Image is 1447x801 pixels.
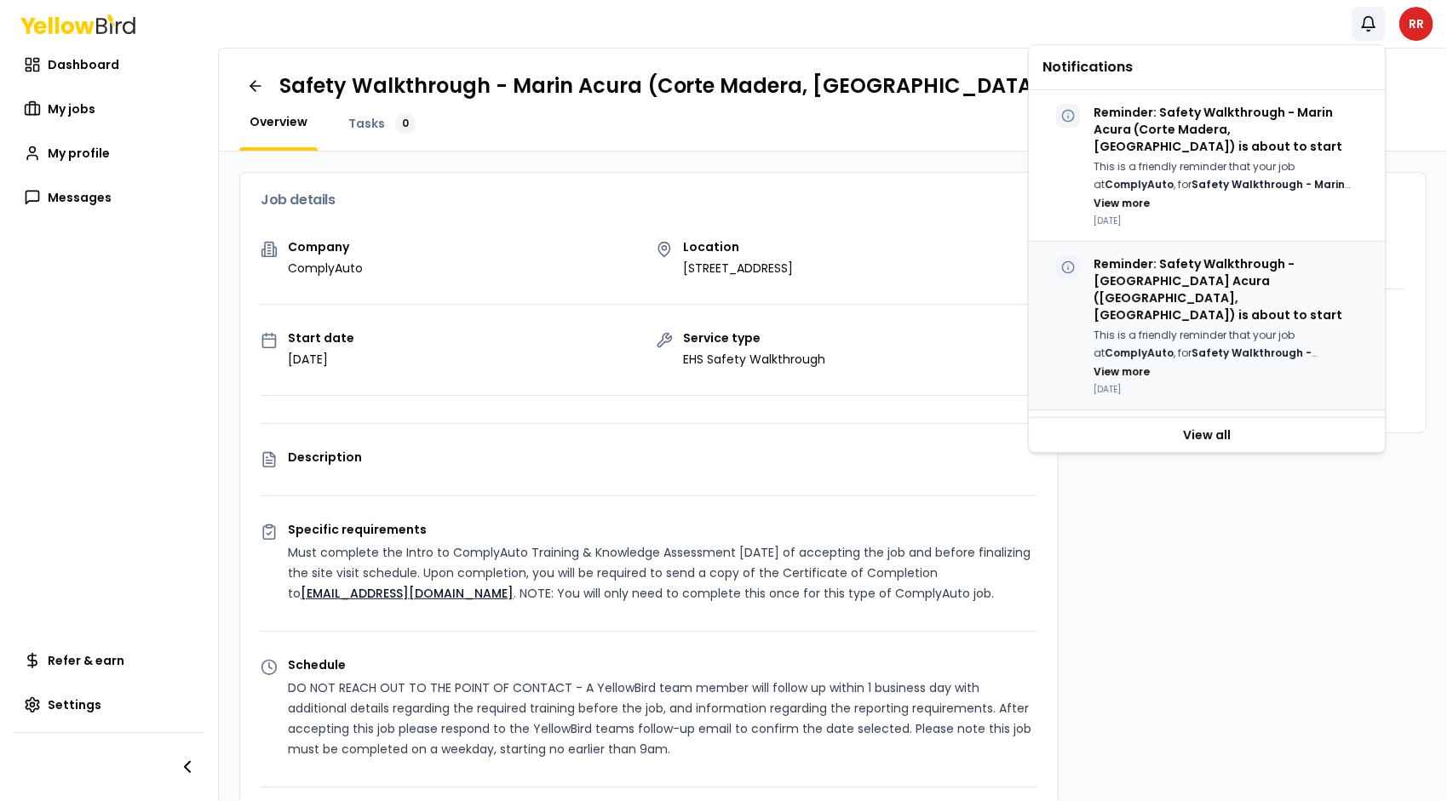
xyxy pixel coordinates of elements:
[1094,177,1350,226] strong: Safety Walkthrough - Marin Acura (Corte Madera, [GEOGRAPHIC_DATA])
[1094,327,1371,362] p: This is a friendly reminder that your job at , for starts [DATE].
[683,241,793,253] p: Location
[395,113,416,134] div: 0
[1029,90,1385,242] div: Reminder: Safety Walkthrough - Marin Acura (Corte Madera, [GEOGRAPHIC_DATA]) is about to startThi...
[48,145,110,162] span: My profile
[1094,197,1150,210] button: View more
[48,56,119,73] span: Dashboard
[1094,346,1347,395] strong: Safety Walkthrough - [GEOGRAPHIC_DATA] ([GEOGRAPHIC_DATA], [GEOGRAPHIC_DATA])
[288,659,1037,671] p: Schedule
[1094,365,1150,379] button: View more
[1094,383,1371,396] p: [DATE]
[683,332,825,344] p: Service type
[1105,177,1174,192] strong: ComplyAuto
[288,351,354,368] p: [DATE]
[1094,215,1371,227] p: [DATE]
[683,260,793,277] p: [STREET_ADDRESS]
[338,113,426,134] a: Tasks0
[1029,418,1385,452] a: View all
[279,72,1054,100] h1: Safety Walkthrough - Marin Acura (Corte Madera, [GEOGRAPHIC_DATA])
[239,113,318,130] a: Overview
[1042,60,1133,74] span: Notifications
[1029,410,1385,596] div: Reminder: Safety Walkthrough - Coast Counties [GEOGRAPHIC_DATA] [GEOGRAPHIC_DATA] [GEOGRAPHIC_DAT...
[1094,158,1371,193] p: This is a friendly reminder that your job at , for starts [DATE].
[250,113,307,130] span: Overview
[1094,104,1371,155] p: Reminder: Safety Walkthrough - Marin Acura (Corte Madera, [GEOGRAPHIC_DATA]) is about to start
[14,92,204,126] a: My jobs
[301,585,514,602] a: [EMAIL_ADDRESS][DOMAIN_NAME]
[348,115,385,132] span: Tasks
[14,688,204,722] a: Settings
[48,696,101,713] span: Settings
[1105,346,1174,360] strong: ComplyAuto
[14,180,204,215] a: Messages
[261,193,1037,207] h3: Job details
[48,100,95,117] span: My jobs
[288,451,1037,463] p: Description
[1029,242,1385,410] div: Reminder: Safety Walkthrough - [GEOGRAPHIC_DATA] Acura ([GEOGRAPHIC_DATA], [GEOGRAPHIC_DATA]) is ...
[288,241,363,253] p: Company
[288,678,1037,759] p: DO NOT REACH OUT TO THE POINT OF CONTACT - A YellowBird team member will follow up within 1 busin...
[48,189,112,206] span: Messages
[288,332,354,344] p: Start date
[288,260,363,277] p: ComplyAuto
[14,136,204,170] a: My profile
[48,652,124,669] span: Refer & earn
[1094,255,1371,323] p: Reminder: Safety Walkthrough - [GEOGRAPHIC_DATA] Acura ([GEOGRAPHIC_DATA], [GEOGRAPHIC_DATA]) is ...
[1399,7,1433,41] span: RR
[288,524,1037,535] p: Specific requirements
[14,644,204,678] a: Refer & earn
[288,542,1037,604] p: Must complete the Intro to ComplyAuto Training & Knowledge Assessment [DATE] of accepting the job...
[683,351,825,368] p: EHS Safety Walkthrough
[14,48,204,82] a: Dashboard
